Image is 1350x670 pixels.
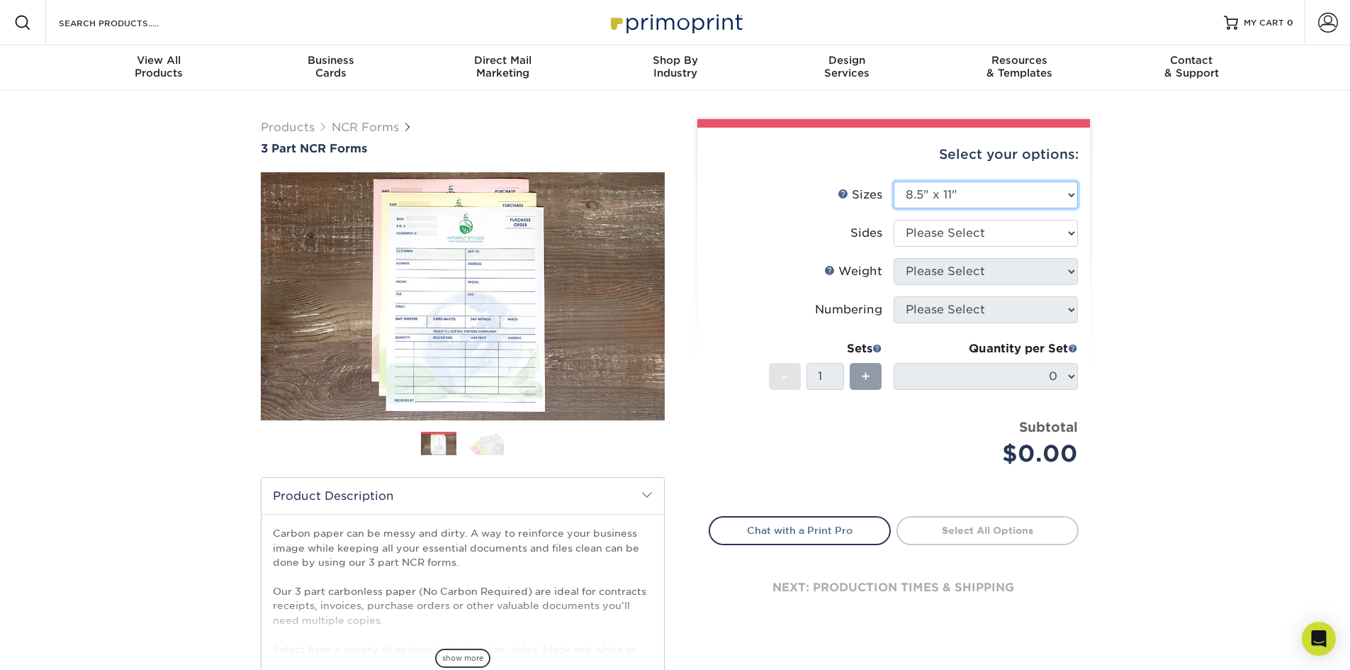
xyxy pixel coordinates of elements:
[933,54,1106,67] span: Resources
[1287,18,1293,28] span: 0
[782,366,788,387] span: -
[244,54,417,79] div: Cards
[468,431,504,456] img: NCR Forms 02
[1019,419,1078,435] strong: Subtotal
[435,649,490,668] span: show more
[861,366,870,387] span: +
[709,128,1079,182] div: Select your options:
[244,54,417,67] span: Business
[421,432,456,457] img: NCR Forms 01
[761,54,933,79] div: Services
[1302,622,1336,656] div: Open Intercom Messenger
[709,545,1079,630] div: next: production times & shipping
[57,14,196,31] input: SEARCH PRODUCTS.....
[261,478,664,514] h2: Product Description
[933,45,1106,91] a: Resources& Templates
[261,142,665,155] a: 3 Part NCR Forms
[850,225,882,242] div: Sides
[417,45,589,91] a: Direct MailMarketing
[933,54,1106,79] div: & Templates
[589,54,761,67] span: Shop By
[261,121,315,134] a: Products
[838,186,882,203] div: Sizes
[604,7,746,38] img: Primoprint
[417,54,589,79] div: Marketing
[1106,45,1278,91] a: Contact& Support
[1106,54,1278,67] span: Contact
[73,54,245,67] span: View All
[73,54,245,79] div: Products
[769,340,882,357] div: Sets
[73,45,245,91] a: View AllProducts
[261,157,665,436] img: 3 Part NCR Forms 01
[824,263,882,280] div: Weight
[589,54,761,79] div: Industry
[709,516,891,545] a: Chat with a Print Pro
[896,516,1079,545] a: Select All Options
[761,54,933,67] span: Design
[417,54,589,67] span: Direct Mail
[261,142,367,155] span: 3 Part NCR Forms
[904,437,1078,471] div: $0.00
[761,45,933,91] a: DesignServices
[1106,54,1278,79] div: & Support
[589,45,761,91] a: Shop ByIndustry
[815,301,882,318] div: Numbering
[244,45,417,91] a: BusinessCards
[1244,17,1284,29] span: MY CART
[332,121,399,134] a: NCR Forms
[894,340,1078,357] div: Quantity per Set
